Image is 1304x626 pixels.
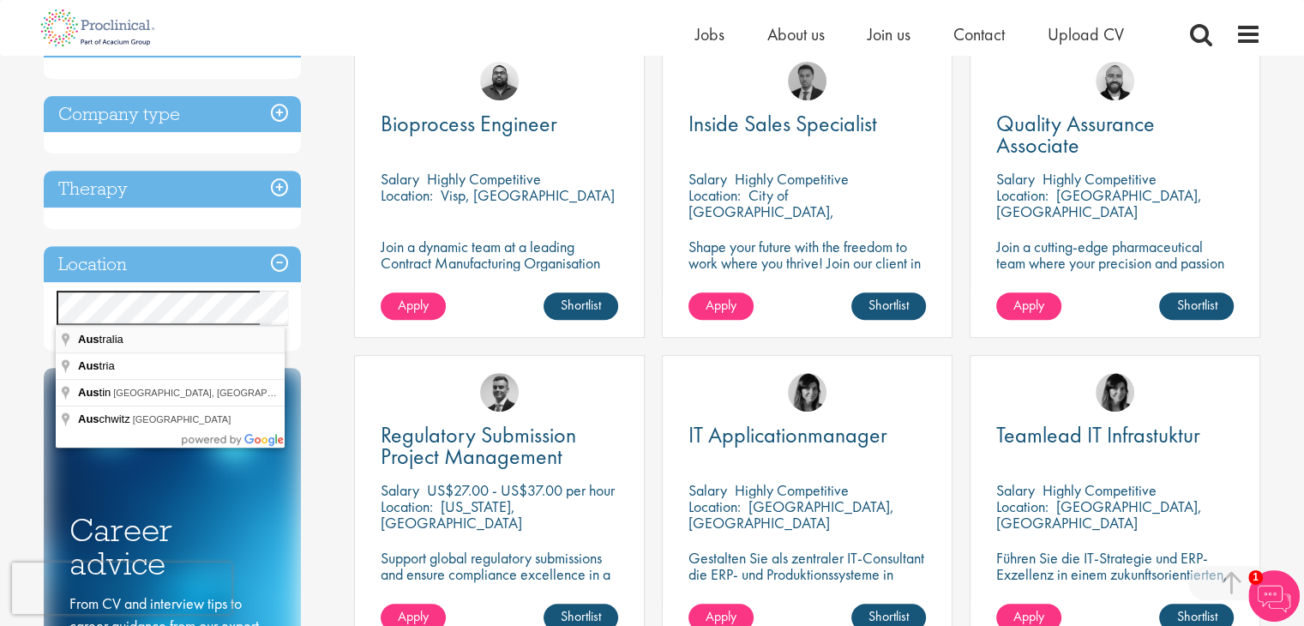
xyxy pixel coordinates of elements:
span: Inside Sales Specialist [688,109,877,138]
h3: Location [44,246,301,283]
p: Highly Competitive [735,169,849,189]
p: [GEOGRAPHIC_DATA], [GEOGRAPHIC_DATA] [688,497,894,533]
p: Support global regulatory submissions and ensure compliance excellence in a dynamic project manag... [381,550,618,599]
span: Teamlead IT Infrastuktur [996,420,1200,449]
img: Chatbot [1248,570,1300,622]
p: Highly Competitive [1043,169,1157,189]
span: Location: [996,497,1049,516]
span: Bioprocess Engineer [381,109,557,138]
span: [GEOGRAPHIC_DATA] [133,414,231,424]
p: Führen Sie die IT-Strategie und ERP-Exzellenz in einem zukunftsorientierten, wachsenden Unternehm... [996,550,1234,615]
span: Apply [398,296,429,314]
p: [GEOGRAPHIC_DATA], [GEOGRAPHIC_DATA] [996,185,1202,221]
span: Salary [996,480,1035,500]
img: Tesnim Chagklil [1096,373,1134,412]
a: Inside Sales Specialist [688,113,926,135]
p: Shape your future with the freedom to work where you thrive! Join our client in this fully remote... [688,238,926,304]
a: Shortlist [544,292,618,320]
p: Highly Competitive [1043,480,1157,500]
span: Aus [78,359,99,372]
a: Apply [381,292,446,320]
a: Upload CV [1048,23,1124,45]
p: Join a cutting-edge pharmaceutical team where your precision and passion for quality will help sh... [996,238,1234,304]
a: Bioprocess Engineer [381,113,618,135]
img: Alex Bill [480,373,519,412]
p: Visp, [GEOGRAPHIC_DATA] [441,185,615,205]
h3: Therapy [44,171,301,208]
p: [GEOGRAPHIC_DATA], [GEOGRAPHIC_DATA] [996,497,1202,533]
p: US$27.00 - US$37.00 per hour [427,480,615,500]
span: Location: [996,185,1049,205]
h3: Company type [44,96,301,133]
span: Location: [688,185,741,205]
a: Shortlist [1159,292,1234,320]
img: Jordan Kiely [1096,62,1134,100]
h3: Career advice [69,514,275,580]
span: Apply [706,296,736,314]
span: Salary [381,169,419,189]
span: [GEOGRAPHIC_DATA], [GEOGRAPHIC_DATA] [113,388,315,398]
span: Aus [78,333,99,346]
span: tin [78,386,113,399]
img: Tesnim Chagklil [788,373,826,412]
span: Salary [996,169,1035,189]
a: Apply [688,292,754,320]
a: Teamlead IT Infrastuktur [996,424,1234,446]
p: Highly Competitive [735,480,849,500]
iframe: reCAPTCHA [12,563,231,614]
span: Apply [706,607,736,625]
img: Carl Gbolade [788,62,826,100]
span: Salary [688,480,727,500]
span: Location: [688,497,741,516]
span: tria [78,359,117,372]
a: Shortlist [851,292,926,320]
img: Ashley Bennett [480,62,519,100]
span: Location: [381,497,433,516]
a: Quality Assurance Associate [996,113,1234,156]
span: Aus [78,386,99,399]
span: tralia [78,333,126,346]
p: Highly Competitive [427,169,541,189]
p: City of [GEOGRAPHIC_DATA], [GEOGRAPHIC_DATA] [688,185,834,238]
span: 1 [1248,570,1263,585]
a: Apply [996,292,1061,320]
span: Salary [381,480,419,500]
span: Apply [398,607,429,625]
p: [US_STATE], [GEOGRAPHIC_DATA] [381,497,522,533]
span: Apply [1013,296,1044,314]
span: Location: [381,185,433,205]
a: About us [767,23,825,45]
a: IT Applicationmanager [688,424,926,446]
a: Join us [868,23,910,45]
a: Contact [953,23,1005,45]
span: IT Applicationmanager [688,420,887,449]
span: Apply [1013,607,1044,625]
p: Join a dynamic team at a leading Contract Manufacturing Organisation (CMO) and contribute to grou... [381,238,618,320]
span: Regulatory Submission Project Management [381,420,576,471]
span: Aus [78,412,99,425]
span: Salary [688,169,727,189]
span: chwitz [78,412,133,425]
span: Quality Assurance Associate [996,109,1155,160]
a: Regulatory Submission Project Management [381,424,618,467]
a: Jobs [695,23,724,45]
